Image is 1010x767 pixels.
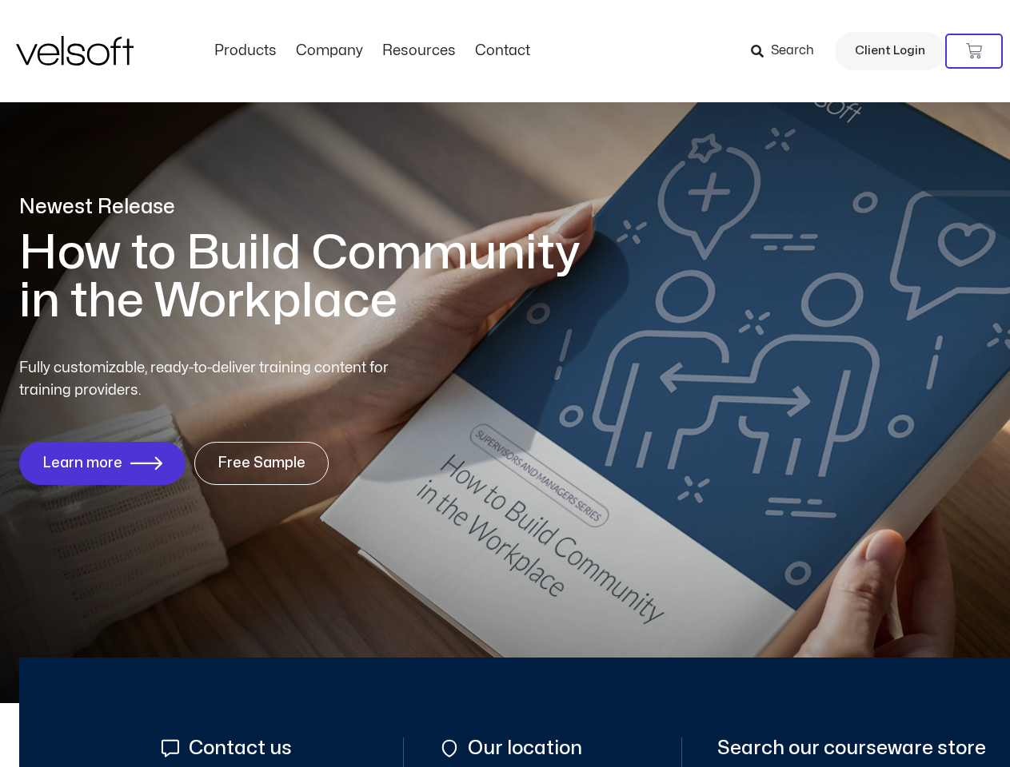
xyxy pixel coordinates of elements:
[205,42,540,60] nav: Menu
[771,41,814,62] span: Search
[16,36,134,66] img: Velsoft Training Materials
[19,229,603,325] h1: How to Build Community in the Workplace
[19,442,186,485] a: Learn more
[286,42,373,60] a: CompanyMenu Toggle
[42,455,122,471] span: Learn more
[185,737,292,759] span: Contact us
[373,42,465,60] a: ResourcesMenu Toggle
[194,442,329,485] a: Free Sample
[205,42,286,60] a: ProductsMenu Toggle
[855,41,925,62] span: Client Login
[751,38,825,65] a: Search
[465,42,540,60] a: ContactMenu Toggle
[835,32,945,70] a: Client Login
[464,737,582,759] span: Our location
[19,357,417,402] p: Fully customizable, ready-to-deliver training content for training providers.
[218,455,305,471] span: Free Sample
[19,193,603,221] p: Newest Release
[717,737,986,759] span: Search our courseware store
